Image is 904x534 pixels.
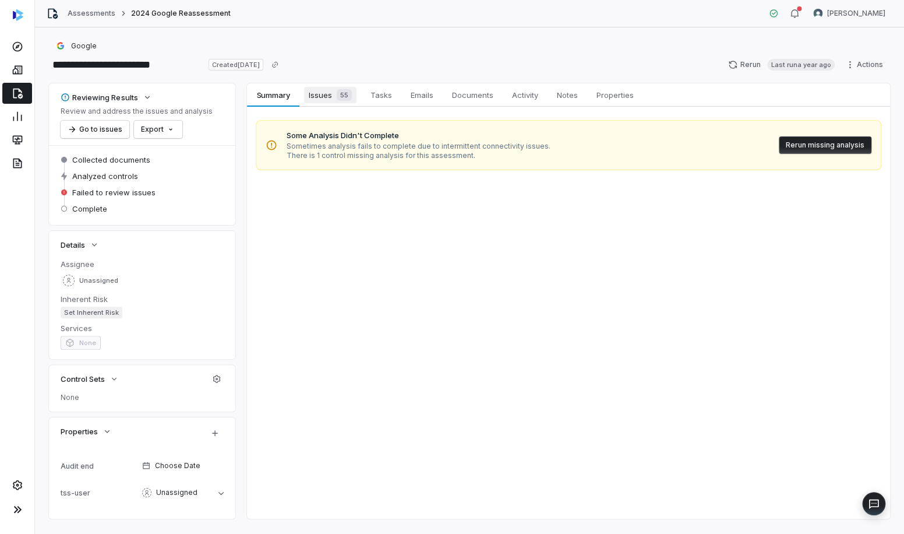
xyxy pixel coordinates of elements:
[134,121,182,138] button: Export
[507,87,543,103] span: Activity
[13,9,23,21] img: svg%3e
[72,187,156,198] span: Failed to review issues
[71,41,97,51] span: Google
[72,171,138,181] span: Analyzed controls
[61,426,98,437] span: Properties
[51,36,100,57] button: https://google.com/Google
[61,393,224,402] span: None
[61,294,224,304] dt: Inherent Risk
[137,454,228,478] button: Choose Date
[61,107,213,116] p: Review and address the issues and analysis
[842,56,890,73] button: Actions
[209,59,263,71] span: Created [DATE]
[552,87,582,103] span: Notes
[72,203,107,214] span: Complete
[61,240,85,250] span: Details
[61,323,224,333] dt: Services
[406,87,438,103] span: Emails
[304,87,356,103] span: Issues
[156,488,197,497] span: Unassigned
[72,154,150,165] span: Collected documents
[287,130,550,142] span: Some Analysis Didn't Complete
[57,368,122,389] button: Control Sets
[447,87,498,103] span: Documents
[366,87,397,103] span: Tasks
[721,56,842,73] button: RerunLast runa year ago
[61,374,105,384] span: Control Sets
[779,136,871,154] button: Rerun missing analysis
[287,142,550,151] span: Sometimes analysis fails to complete due to intermittent connectivity issues.
[767,59,835,71] span: Last run a year ago
[155,461,200,470] span: Choose Date
[61,307,122,318] span: Set Inherent Risk
[61,489,137,497] div: tss-user
[252,87,294,103] span: Summary
[130,9,231,18] span: 2024 Google Reassessment
[57,234,103,255] button: Details
[337,89,352,101] span: 55
[57,421,115,442] button: Properties
[57,87,156,108] button: Reviewing Results
[287,151,550,160] span: There is 1 control missing analysis for this assessment.
[61,259,224,269] dt: Assignee
[592,87,638,103] span: Properties
[813,9,822,18] img: Tom Jodoin avatar
[827,9,885,18] span: [PERSON_NAME]
[61,121,129,138] button: Go to issues
[61,92,138,103] div: Reviewing Results
[264,54,285,75] button: Copy link
[806,5,892,22] button: Tom Jodoin avatar[PERSON_NAME]
[79,276,118,285] span: Unassigned
[68,9,115,18] a: Assessments
[61,462,137,470] div: Audit end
